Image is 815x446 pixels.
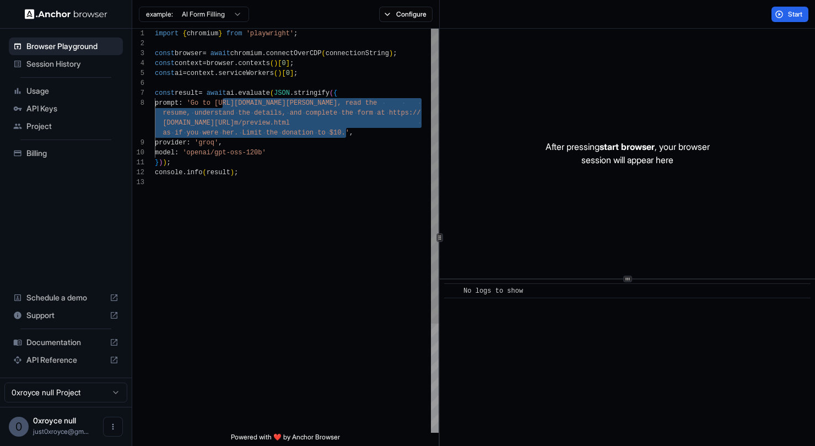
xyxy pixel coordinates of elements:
[286,69,290,77] span: 0
[234,89,238,97] span: .
[330,89,333,97] span: (
[234,169,238,176] span: ;
[182,69,186,77] span: =
[238,89,270,97] span: evaluate
[9,289,123,307] div: Schedule a demo
[9,82,123,100] div: Usage
[9,55,123,73] div: Session History
[226,89,234,97] span: ai
[238,60,270,67] span: contexts
[187,169,203,176] span: info
[294,69,298,77] span: ;
[546,140,710,166] p: After pressing , your browser session will appear here
[286,60,290,67] span: ]
[155,30,179,37] span: import
[207,89,226,97] span: await
[187,30,219,37] span: chromium
[155,149,175,157] span: model
[155,89,175,97] span: const
[788,10,803,19] span: Start
[207,169,230,176] span: result
[187,139,191,147] span: :
[26,292,105,303] span: Schedule a demo
[262,50,266,57] span: .
[322,50,326,57] span: (
[214,69,218,77] span: .
[163,119,234,127] span: [DOMAIN_NAME][URL]
[163,159,166,166] span: )
[26,41,118,52] span: Browser Playground
[26,85,118,96] span: Usage
[9,37,123,55] div: Browser Playground
[9,334,123,351] div: Documentation
[33,427,89,436] span: just0xroyce@gmail.com
[163,109,361,117] span: resume, understand the details, and complete the f
[155,69,175,77] span: const
[218,139,222,147] span: ,
[9,100,123,117] div: API Keys
[326,50,389,57] span: connectionString
[270,60,274,67] span: (
[132,39,144,49] div: 2
[463,287,523,295] span: No logs to show
[132,148,144,158] div: 10
[155,139,187,147] span: provider
[33,416,76,425] span: 0xroyce null
[132,49,144,58] div: 3
[175,149,179,157] span: :
[132,29,144,39] div: 1
[175,50,202,57] span: browser
[282,60,285,67] span: 0
[132,88,144,98] div: 7
[132,58,144,68] div: 4
[26,103,118,114] span: API Keys
[202,169,206,176] span: (
[132,68,144,78] div: 5
[393,50,397,57] span: ;
[26,121,118,132] span: Project
[353,99,377,107] span: ad the
[132,78,144,88] div: 6
[218,69,274,77] span: serviceWorkers
[26,354,105,366] span: API Reference
[600,141,655,152] span: start browser
[146,10,173,19] span: example:
[349,129,353,137] span: ,
[266,50,322,57] span: connectOverCDP
[155,159,159,166] span: }
[9,351,123,369] div: API Reference
[9,144,123,162] div: Billing
[182,149,266,157] span: 'openai/gpt-oss-120b'
[175,60,202,67] span: context
[246,30,294,37] span: 'playwright'
[175,69,182,77] span: ai
[182,169,186,176] span: .
[25,9,107,19] img: Anchor Logo
[202,60,206,67] span: =
[333,89,337,97] span: {
[234,119,290,127] span: m/preview.html
[155,169,182,176] span: console
[179,99,182,107] span: :
[294,30,298,37] span: ;
[230,169,234,176] span: )
[278,60,282,67] span: [
[132,168,144,178] div: 12
[389,50,393,57] span: )
[155,60,175,67] span: const
[132,158,144,168] div: 11
[159,159,163,166] span: )
[270,89,274,97] span: (
[282,69,285,77] span: [
[26,58,118,69] span: Session History
[163,129,349,137] span: as if you were her. Limit the donation to $10.'
[290,60,294,67] span: ;
[290,89,294,97] span: .
[290,69,294,77] span: ]
[26,148,118,159] span: Billing
[231,433,340,446] span: Powered with ❤️ by Anchor Browser
[187,69,214,77] span: context
[771,7,808,22] button: Start
[9,417,29,437] div: 0
[9,307,123,324] div: Support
